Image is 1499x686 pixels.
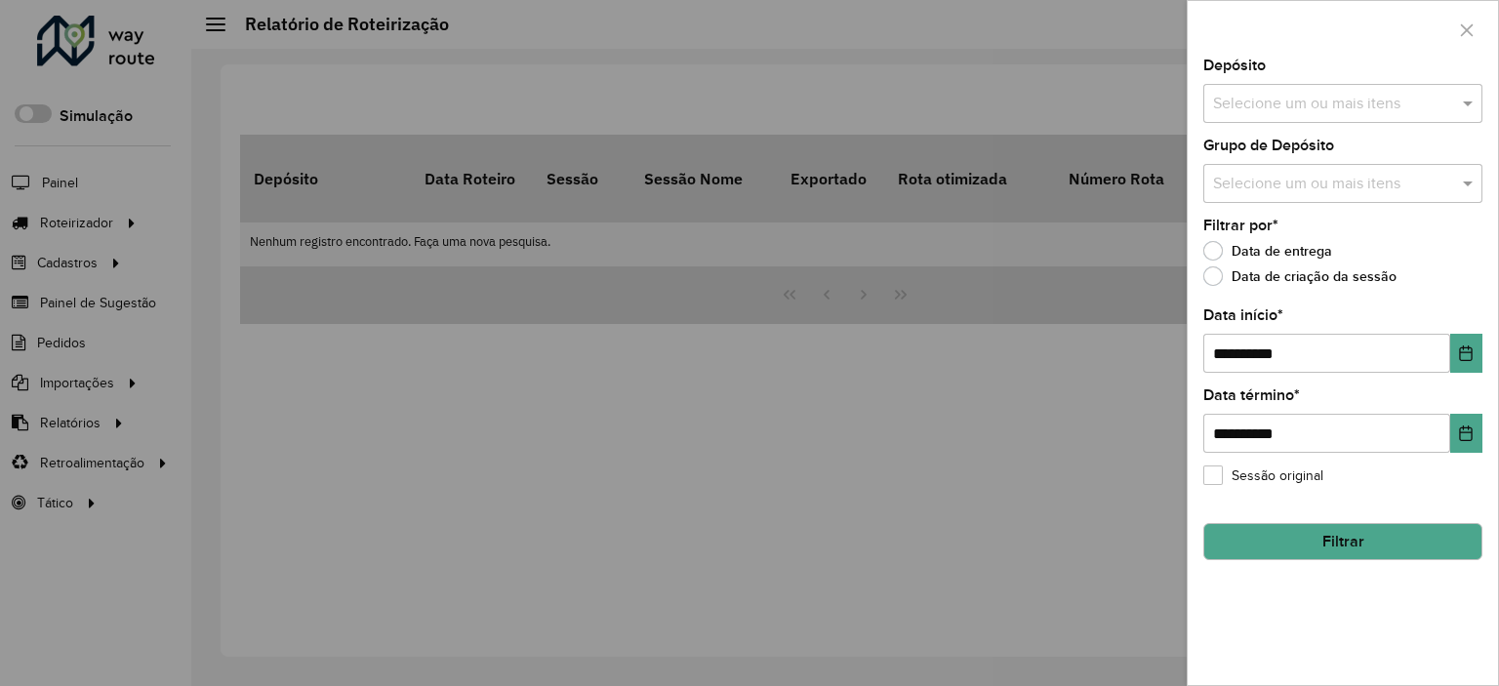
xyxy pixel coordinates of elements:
label: Sessão original [1203,465,1323,486]
button: Choose Date [1450,414,1482,453]
label: Data de criação da sessão [1203,266,1397,286]
label: Grupo de Depósito [1203,134,1334,157]
label: Data de entrega [1203,241,1332,261]
button: Choose Date [1450,334,1482,373]
button: Filtrar [1203,523,1482,560]
label: Data início [1203,303,1283,327]
label: Data término [1203,383,1300,407]
label: Filtrar por [1203,214,1278,237]
label: Depósito [1203,54,1266,77]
